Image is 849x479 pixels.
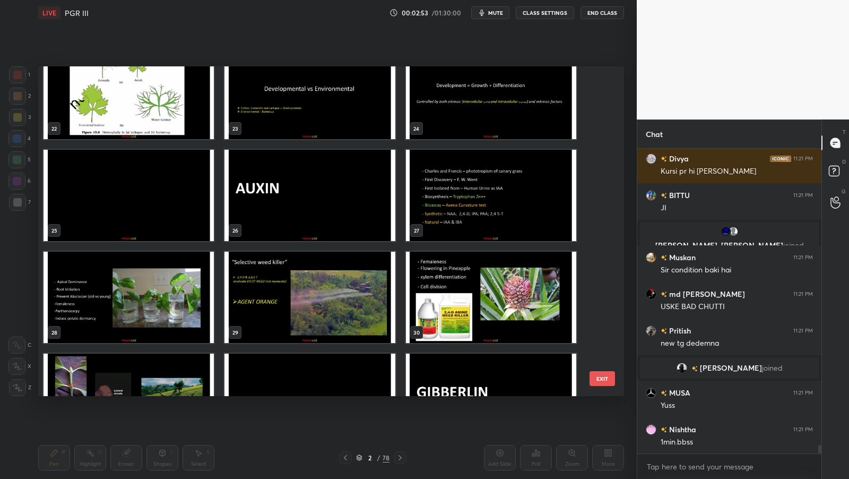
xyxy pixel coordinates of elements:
div: 11:21 PM [793,426,813,433]
p: G [842,187,846,195]
img: no-rating-badge.077c3623.svg [661,390,667,396]
span: joined [762,364,783,372]
div: 4 [8,130,31,147]
img: no-rating-badge.077c3623.svg [661,255,667,261]
div: grid [637,149,821,454]
div: 2 [365,455,375,461]
img: no-rating-badge.077c3623.svg [661,427,667,433]
img: no-rating-badge.077c3623.svg [661,156,667,162]
img: b1ce643739ec4ac0b9c9e377db9f5b14.jpg [646,388,656,398]
img: no-rating-badge.077c3623.svg [661,328,667,334]
div: 1 [9,66,30,83]
button: End Class [581,6,624,19]
span: joined [783,240,804,250]
button: EXIT [590,371,615,386]
h6: BITTU [667,190,690,201]
div: LIVE [38,6,60,19]
img: e24c31eebcf946aa8a33db39f1c065af.jpg [646,153,656,164]
div: C [8,337,31,354]
div: 11:21 PM [793,156,813,162]
div: 11:21 PM [793,291,813,297]
h6: Muskan [667,252,696,263]
img: 9f384bce7ee34ef48177970d139b9106.jpg [677,363,687,373]
div: 11:21 PM [793,328,813,334]
div: / [377,455,380,461]
p: Chat [637,120,671,148]
div: JI [661,203,813,213]
p: [PERSON_NAME], [PERSON_NAME] [646,241,812,250]
div: X [8,358,31,375]
div: 3 [9,109,31,126]
div: grid [38,66,605,396]
div: 78 [383,453,389,463]
div: 7 [9,194,31,211]
img: default.png [728,226,739,237]
div: new tg dedemna [661,338,813,349]
div: Kursi pr hi [PERSON_NAME] [661,166,813,177]
img: c0b893b139914e61bb4612354fc29a9c.jpg [646,326,656,336]
button: CLASS SETTINGS [516,6,574,19]
h4: PGR III [65,8,89,18]
img: 6ef7105abdd644e6bc9ad5ee02a225f8.jpg [646,190,656,201]
img: no-rating-badge.077c3623.svg [691,366,698,372]
div: 5 [8,151,31,168]
h6: Nishtha [667,424,696,435]
div: 11:21 PM [793,192,813,199]
div: Sir condition baki hai [661,265,813,276]
h6: MUSA [667,387,690,398]
p: D [842,158,846,166]
div: 1min.bbss [661,437,813,448]
h6: md [PERSON_NAME] [667,288,745,300]
img: c7364fc8c3474f12954ad58cc4f1563b.jpg [646,289,656,300]
div: USKE BAD CHUTTI [661,302,813,312]
div: 6 [8,173,31,190]
div: 11:21 PM [793,390,813,396]
img: no-rating-badge.077c3623.svg [661,193,667,199]
img: iconic-dark.1390631f.png [770,156,791,162]
h6: Divya [667,153,689,164]
div: 2 [9,88,31,105]
img: e08ea3615f494c8cb22a4a1fea94a654.jpg [646,252,656,263]
div: Z [9,379,31,396]
img: bedd6a4afdc94cac9ed4c2e7cbb85cd6.jpg [721,226,731,237]
div: Yuss [661,400,813,411]
img: dfa88ba2fb814fbc96765cae9a8edb03.jpg [646,424,656,435]
div: 11:21 PM [793,254,813,261]
span: mute [488,9,503,16]
span: [PERSON_NAME] [700,364,762,372]
button: mute [471,6,509,19]
h6: Pritish [667,325,691,336]
img: no-rating-badge.077c3623.svg [661,292,667,297]
p: T [843,128,846,136]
